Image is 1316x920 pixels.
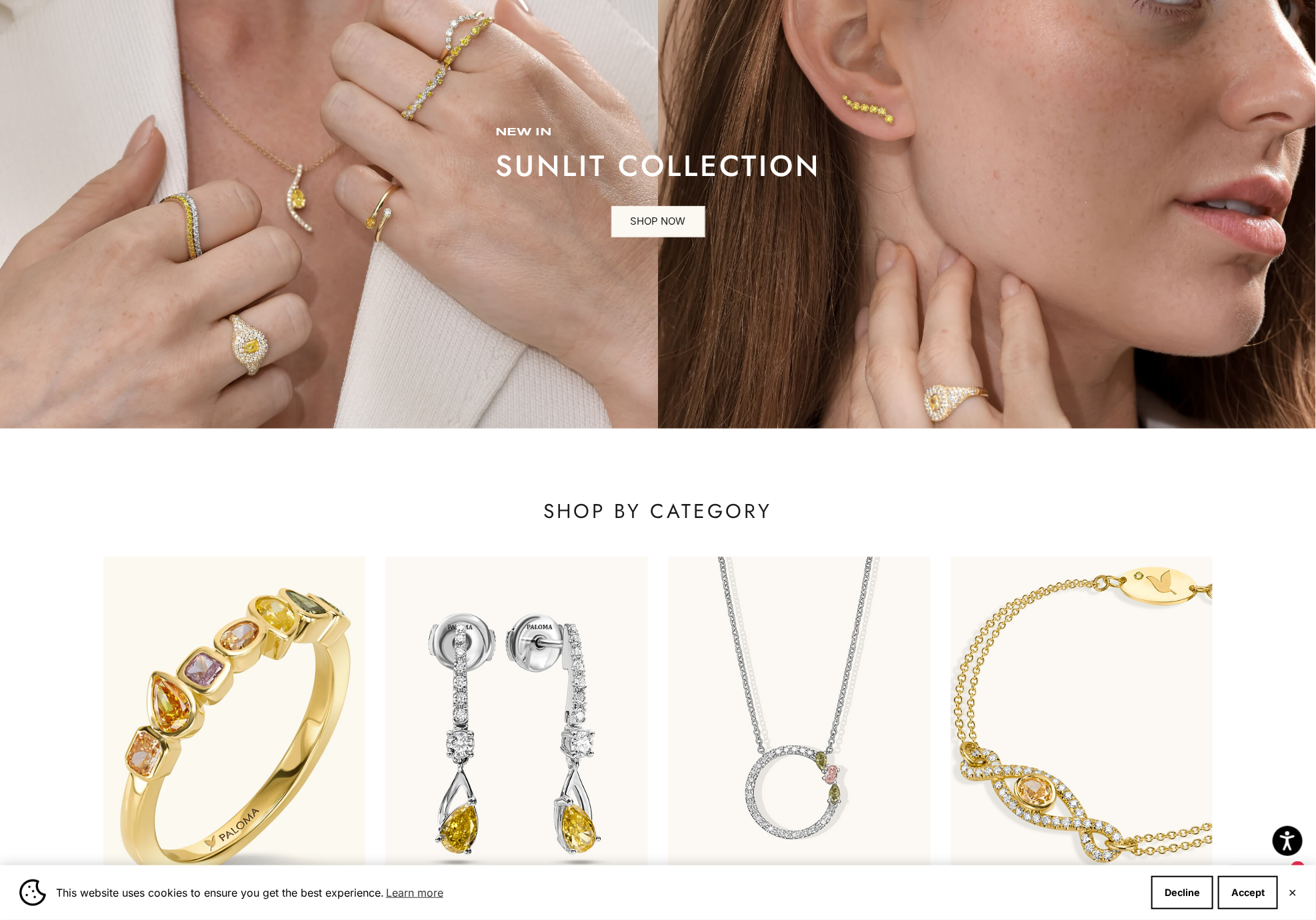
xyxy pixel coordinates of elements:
[103,498,1213,525] p: SHOP BY CATEGORY
[611,206,705,238] a: SHOP NOW
[384,883,445,903] a: Learn more
[1151,876,1213,909] button: Decline
[495,126,821,139] p: new in
[19,879,46,906] img: Cookie banner
[1288,889,1297,897] button: Close
[56,883,1141,903] span: This website uses cookies to ensure you get the best experience.
[1218,876,1278,909] button: Accept
[495,153,821,179] p: sunlit collection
